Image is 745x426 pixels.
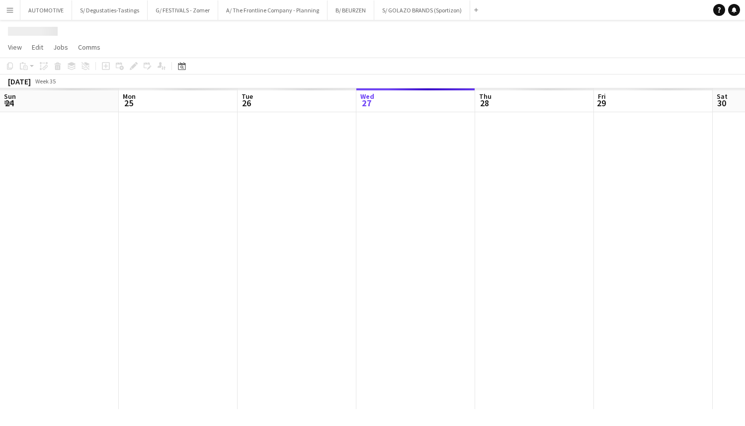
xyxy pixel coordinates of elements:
[53,43,68,52] span: Jobs
[374,0,470,20] button: S/ GOLAZO BRANDS (Sportizon)
[715,97,728,109] span: 30
[4,41,26,54] a: View
[717,92,728,101] span: Sat
[78,43,100,52] span: Comms
[33,77,58,85] span: Week 35
[360,92,374,101] span: Wed
[240,97,253,109] span: 26
[242,92,253,101] span: Tue
[359,97,374,109] span: 27
[328,0,374,20] button: B/ BEURZEN
[479,92,492,101] span: Thu
[8,43,22,52] span: View
[4,92,16,101] span: Sun
[74,41,104,54] a: Comms
[8,76,31,86] div: [DATE]
[123,92,136,101] span: Mon
[598,92,606,101] span: Fri
[218,0,328,20] button: A/ The Frontline Company - Planning
[28,41,47,54] a: Edit
[2,97,16,109] span: 24
[72,0,148,20] button: S/ Degustaties-Tastings
[49,41,72,54] a: Jobs
[121,97,136,109] span: 25
[32,43,43,52] span: Edit
[20,0,72,20] button: AUTOMOTIVE
[478,97,492,109] span: 28
[596,97,606,109] span: 29
[148,0,218,20] button: G/ FESTIVALS - Zomer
